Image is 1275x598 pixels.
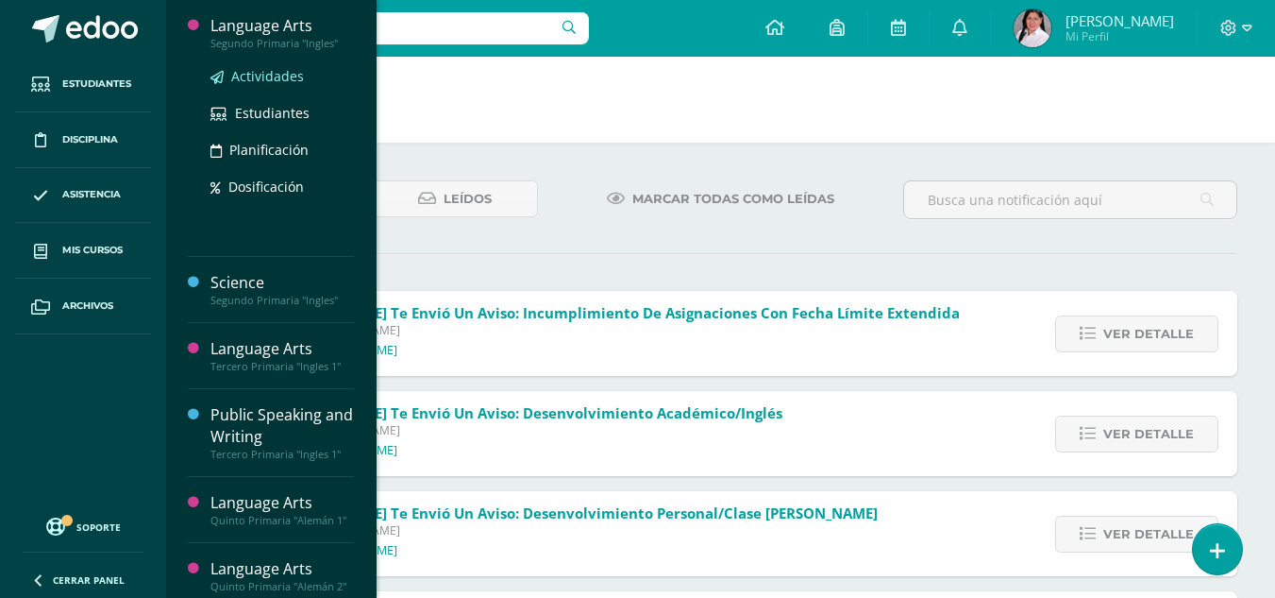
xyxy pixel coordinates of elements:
[235,104,310,122] span: Estudiantes
[62,77,131,92] span: Estudiantes
[210,15,354,50] a: Language ArtsSegundo Primaria "Ingles"
[1103,417,1194,452] span: Ver detalle
[210,404,354,448] div: Public Speaking and Writing
[210,15,354,37] div: Language Arts
[210,338,354,360] div: Language Arts
[210,272,354,307] a: ScienceSegundo Primaria "Ingles"
[210,338,354,373] a: Language ArtsTercero Primaria "Ingles 1"
[231,67,304,85] span: Actividades
[904,181,1236,218] input: Busca una notificación aquí
[1065,11,1174,30] span: [PERSON_NAME]
[62,243,123,258] span: Mis cursos
[76,521,121,534] span: Soporte
[62,187,121,202] span: Asistencia
[1065,28,1174,44] span: Mi Perfil
[275,322,960,338] span: [DATE][PERSON_NAME]
[632,181,834,216] span: Marcar todas como leídas
[1103,517,1194,552] span: Ver detalle
[15,57,151,112] a: Estudiantes
[210,176,354,197] a: Dosificación
[371,180,538,217] a: Leídos
[210,580,354,593] div: Quinto Primaria "Alemán 2"
[15,223,151,279] a: Mis cursos
[178,12,589,44] input: Busca un usuario...
[210,272,354,294] div: Science
[210,448,354,461] div: Tercero Primaria "Ingles 1"
[210,492,354,514] div: Language Arts
[275,422,782,438] span: [DATE][PERSON_NAME]
[210,514,354,527] div: Quinto Primaria "Alemán 1"
[62,132,118,147] span: Disciplina
[23,513,143,538] a: Soporte
[210,558,354,580] div: Language Arts
[275,303,960,322] span: [PERSON_NAME] te envió un aviso: Incumplimiento de Asignaciones con fecha límite Extendida
[210,102,354,124] a: Estudiantes
[15,112,151,168] a: Disciplina
[210,294,354,307] div: Segundo Primaria "Ingles"
[583,180,858,217] a: Marcar todas como leídas
[15,168,151,224] a: Asistencia
[228,178,304,196] span: Dosificación
[210,558,354,593] a: Language ArtsQuinto Primaria "Alemán 2"
[444,181,492,216] span: Leídos
[1103,316,1194,351] span: Ver detalle
[210,65,354,87] a: Actividades
[210,360,354,373] div: Tercero Primaria "Ingles 1"
[210,492,354,527] a: Language ArtsQuinto Primaria "Alemán 1"
[15,279,151,334] a: Archivos
[210,37,354,50] div: Segundo Primaria "Ingles"
[62,299,113,314] span: Archivos
[210,404,354,461] a: Public Speaking and WritingTercero Primaria "Ingles 1"
[1014,9,1051,47] img: 8913a5ad6e113651d596bf9bf807ce8d.png
[275,504,878,522] span: [PERSON_NAME] te envió un aviso: Desenvolvimiento Personal/Clase [PERSON_NAME]
[210,139,354,161] a: Planificación
[229,141,309,159] span: Planificación
[275,522,878,538] span: [DATE][PERSON_NAME]
[275,403,782,422] span: [PERSON_NAME] te envió un aviso: Desenvolvimiento Académico/Inglés
[53,573,125,587] span: Cerrar panel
